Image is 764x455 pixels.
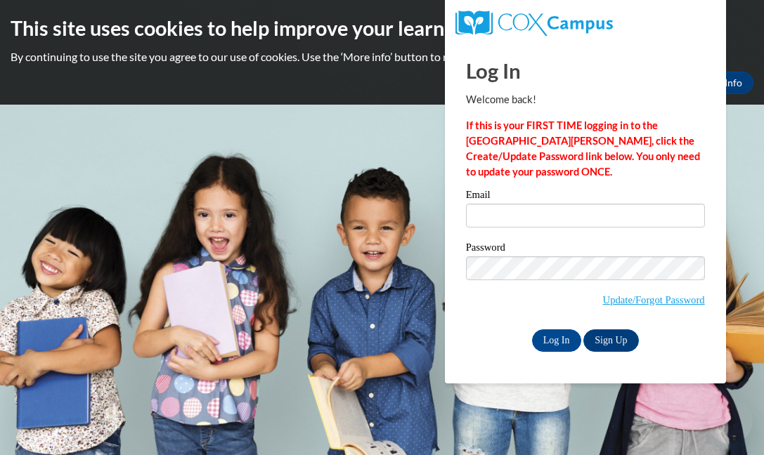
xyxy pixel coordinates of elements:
[532,329,581,352] input: Log In
[466,56,705,85] h1: Log In
[708,399,753,444] iframe: Button to launch messaging window
[11,49,753,65] p: By continuing to use the site you agree to our use of cookies. Use the ‘More info’ button to read...
[455,11,613,36] img: COX Campus
[603,294,705,305] a: Update/Forgot Password
[583,329,638,352] a: Sign Up
[466,190,705,204] label: Email
[466,242,705,256] label: Password
[11,14,753,42] h2: This site uses cookies to help improve your learning experience.
[466,119,700,178] strong: If this is your FIRST TIME logging in to the [GEOGRAPHIC_DATA][PERSON_NAME], click the Create/Upd...
[466,92,705,107] p: Welcome back!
